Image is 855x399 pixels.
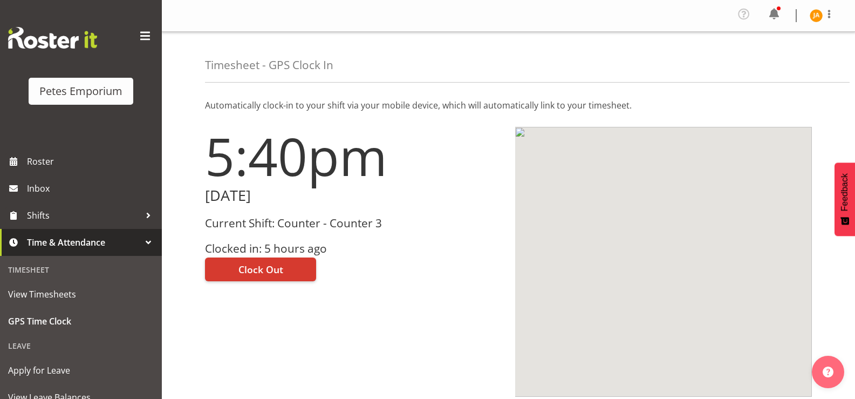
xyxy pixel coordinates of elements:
div: Timesheet [3,259,159,281]
span: View Timesheets [8,286,154,302]
button: Clock Out [205,258,316,281]
a: Apply for Leave [3,357,159,384]
div: Petes Emporium [39,83,122,99]
a: GPS Time Clock [3,308,159,335]
div: Leave [3,335,159,357]
img: Rosterit website logo [8,27,97,49]
img: jeseryl-armstrong10788.jpg [810,9,823,22]
a: View Timesheets [3,281,159,308]
img: help-xxl-2.png [823,367,833,377]
span: Shifts [27,207,140,224]
button: Feedback - Show survey [835,163,855,236]
h2: [DATE] [205,187,502,204]
p: Automatically clock-in to your shift via your mobile device, which will automatically link to you... [205,99,812,112]
h3: Current Shift: Counter - Counter 3 [205,217,502,229]
span: Time & Attendance [27,234,140,251]
h3: Clocked in: 5 hours ago [205,242,502,255]
span: Apply for Leave [8,362,154,378]
span: Clock Out [238,262,283,276]
h1: 5:40pm [205,127,502,185]
span: Feedback [840,173,850,211]
span: Roster [27,153,156,170]
span: GPS Time Clock [8,313,154,329]
h4: Timesheet - GPS Clock In [205,59,333,71]
span: Inbox [27,180,156,197]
